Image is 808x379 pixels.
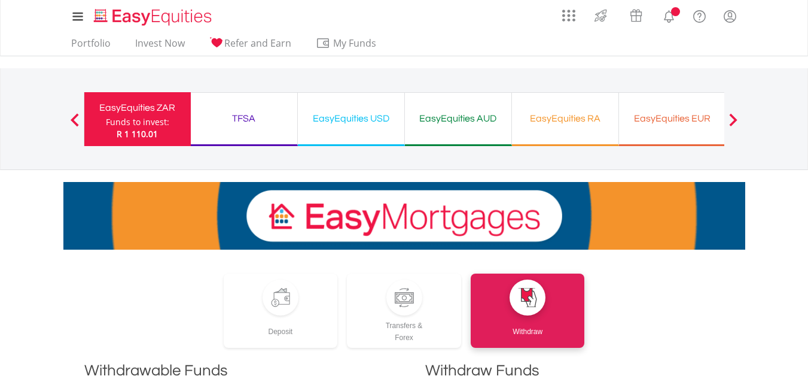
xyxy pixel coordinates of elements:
a: Transfers &Forex [347,274,461,348]
span: My Funds [316,35,394,51]
div: Deposit [224,316,338,338]
img: vouchers-v2.svg [626,6,646,25]
a: Home page [89,3,217,27]
a: Invest Now [130,37,190,56]
button: Next [721,119,745,131]
div: EasyEquities RA [519,110,611,127]
a: Deposit [224,274,338,348]
img: EasyMortage Promotion Banner [63,182,745,250]
img: grid-menu-icon.svg [562,9,575,22]
span: Refer and Earn [224,37,291,50]
div: EasyEquities AUD [412,110,504,127]
a: FAQ's and Support [684,3,715,27]
div: Funds to invest: [106,116,169,128]
div: EasyEquities ZAR [92,99,184,116]
div: EasyEquities EUR [626,110,718,127]
a: AppsGrid [554,3,583,22]
a: Withdraw [471,274,585,348]
div: EasyEquities USD [305,110,397,127]
span: R 1 110.01 [117,128,158,140]
button: Previous [63,119,87,131]
div: Transfers & Forex [347,316,461,344]
div: Withdraw [471,316,585,338]
a: Portfolio [66,37,115,56]
img: thrive-v2.svg [591,6,611,25]
a: My Profile [715,3,745,29]
a: Refer and Earn [205,37,296,56]
a: Vouchers [618,3,654,25]
div: TFSA [198,110,290,127]
img: EasyEquities_Logo.png [92,7,217,27]
a: Notifications [654,3,684,27]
